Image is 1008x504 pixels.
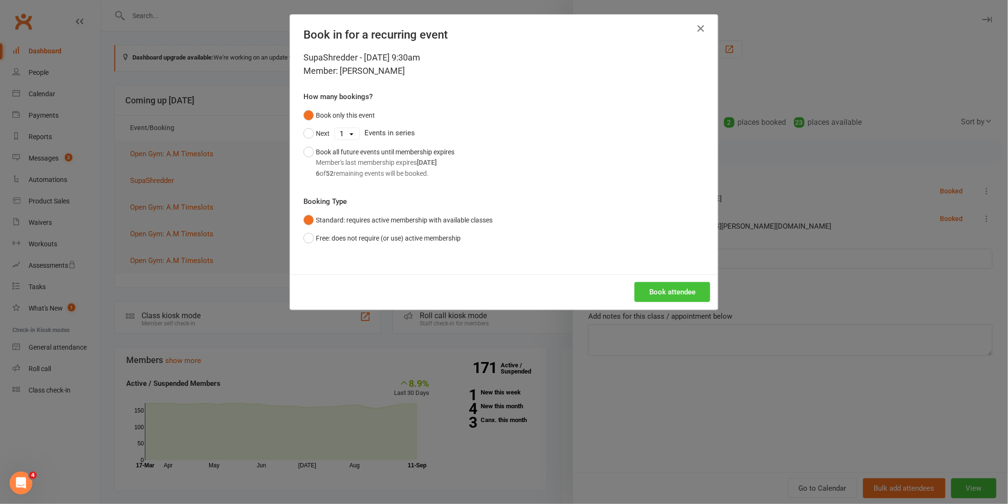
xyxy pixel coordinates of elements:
[316,157,454,168] div: Member's last membership expires
[693,21,708,36] button: Close
[29,472,37,479] span: 4
[303,106,375,124] button: Book only this event
[303,196,347,207] label: Booking Type
[303,124,705,142] div: Events in series
[316,170,320,177] strong: 6
[303,124,330,142] button: Next
[316,147,454,179] div: Book all future events until membership expires
[303,211,493,229] button: Standard: requires active membership with available classes
[303,143,454,182] button: Book all future events until membership expiresMember's last membership expires[DATE]6of52remaini...
[417,159,437,166] strong: [DATE]
[10,472,32,494] iframe: Intercom live chat
[303,28,705,41] h4: Book in for a recurring event
[303,229,461,247] button: Free: does not require (or use) active membership
[316,168,454,179] div: of remaining events will be booked.
[303,51,705,78] div: SupaShredder - [DATE] 9:30am Member: [PERSON_NAME]
[303,91,373,102] label: How many bookings?
[635,282,710,302] button: Book attendee
[326,170,333,177] strong: 52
